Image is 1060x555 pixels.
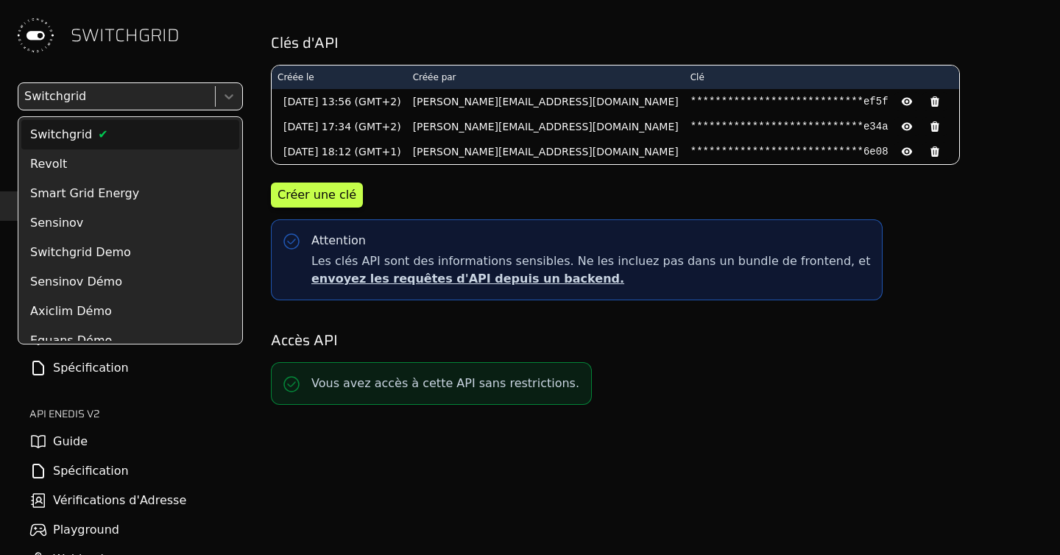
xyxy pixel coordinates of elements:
[271,183,363,208] button: Créer une clé
[21,326,239,356] div: Equans Démo
[12,12,59,59] img: Switchgrid Logo
[685,66,959,89] th: Clé
[21,238,239,267] div: Switchgrid Demo
[21,149,239,179] div: Revolt
[311,375,579,392] p: Vous avez accès à cette API sans restrictions.
[21,120,239,149] div: Switchgrid
[21,179,239,208] div: Smart Grid Energy
[407,66,685,89] th: Créée par
[311,232,366,250] div: Attention
[278,186,356,204] div: Créer une clé
[271,32,1039,53] h2: Clés d'API
[272,114,407,139] td: [DATE] 17:34 (GMT+2)
[71,24,180,47] span: SWITCHGRID
[311,252,870,288] span: Les clés API sont des informations sensibles. Ne les incluez pas dans un bundle de frontend, et
[272,66,407,89] th: Créée le
[21,297,239,326] div: Axiclim Démo
[21,208,239,238] div: Sensinov
[272,89,407,114] td: [DATE] 13:56 (GMT+2)
[29,406,243,421] h2: API ENEDIS v2
[311,270,870,288] p: envoyez les requêtes d'API depuis un backend.
[407,89,685,114] td: [PERSON_NAME][EMAIL_ADDRESS][DOMAIN_NAME]
[271,330,1039,350] h2: Accès API
[407,139,685,164] td: [PERSON_NAME][EMAIL_ADDRESS][DOMAIN_NAME]
[272,139,407,164] td: [DATE] 18:12 (GMT+1)
[407,114,685,139] td: [PERSON_NAME][EMAIL_ADDRESS][DOMAIN_NAME]
[21,267,239,297] div: Sensinov Démo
